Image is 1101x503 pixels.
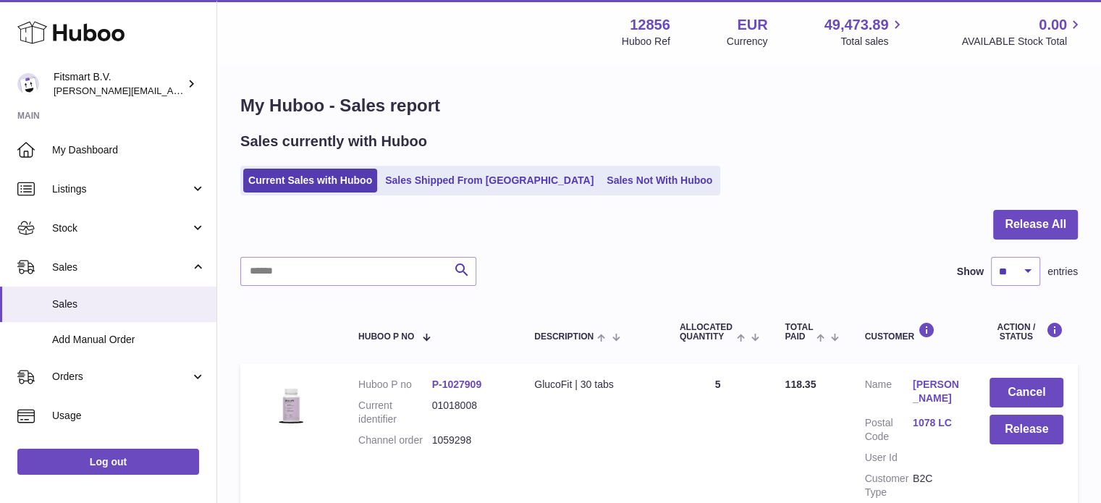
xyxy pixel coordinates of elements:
[52,297,206,311] span: Sales
[358,434,432,447] dt: Channel order
[52,143,206,157] span: My Dashboard
[864,322,961,342] div: Customer
[240,132,427,151] h2: Sales currently with Huboo
[840,35,905,48] span: Total sales
[534,378,651,392] div: GlucoFit | 30 tabs
[432,379,482,390] a: P-1027909
[240,94,1078,117] h1: My Huboo - Sales report
[824,15,888,35] span: 49,473.89
[52,182,190,196] span: Listings
[990,378,1063,407] button: Cancel
[432,434,506,447] dd: 1059298
[255,378,327,432] img: 1736787785.png
[243,169,377,193] a: Current Sales with Huboo
[961,35,1084,48] span: AVAILABLE Stock Total
[380,169,599,193] a: Sales Shipped From [GEOGRAPHIC_DATA]
[358,399,432,426] dt: Current identifier
[52,221,190,235] span: Stock
[432,399,506,426] dd: 01018008
[1039,15,1067,35] span: 0.00
[961,15,1084,48] a: 0.00 AVAILABLE Stock Total
[534,332,594,342] span: Description
[52,333,206,347] span: Add Manual Order
[630,15,670,35] strong: 12856
[990,415,1063,444] button: Release
[913,416,961,430] a: 1078 LC
[785,379,816,390] span: 118.35
[864,472,912,499] dt: Customer Type
[602,169,717,193] a: Sales Not With Huboo
[913,472,961,499] dd: B2C
[737,15,767,35] strong: EUR
[864,416,912,444] dt: Postal Code
[358,332,414,342] span: Huboo P no
[54,85,290,96] span: [PERSON_NAME][EMAIL_ADDRESS][DOMAIN_NAME]
[54,70,184,98] div: Fitsmart B.V.
[957,265,984,279] label: Show
[1047,265,1078,279] span: entries
[358,378,432,392] dt: Huboo P no
[785,323,813,342] span: Total paid
[52,370,190,384] span: Orders
[17,73,39,95] img: jonathan@leaderoo.com
[864,378,912,409] dt: Name
[864,451,912,465] dt: User Id
[622,35,670,48] div: Huboo Ref
[913,378,961,405] a: [PERSON_NAME]
[824,15,905,48] a: 49,473.89 Total sales
[990,322,1063,342] div: Action / Status
[993,210,1078,240] button: Release All
[52,409,206,423] span: Usage
[680,323,733,342] span: ALLOCATED Quantity
[52,261,190,274] span: Sales
[727,35,768,48] div: Currency
[17,449,199,475] a: Log out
